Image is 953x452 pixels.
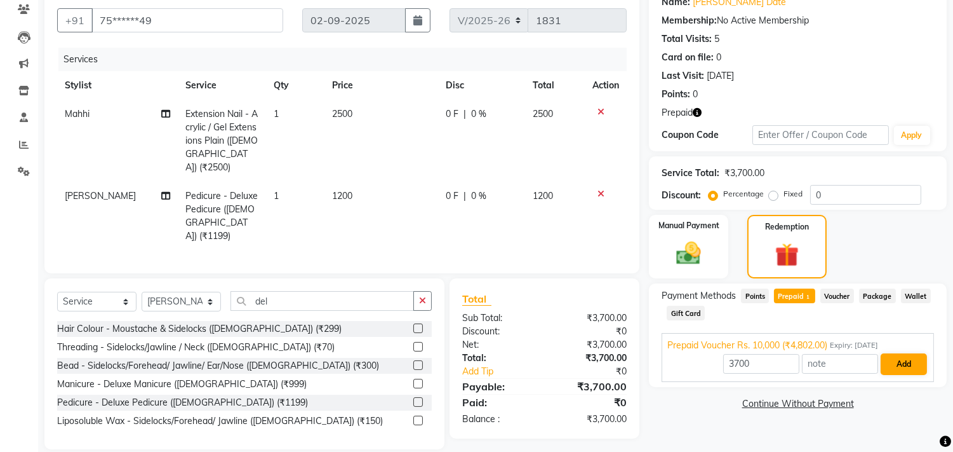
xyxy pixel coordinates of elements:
div: ₹3,700.00 [545,312,637,325]
div: 0 [693,88,698,101]
span: 0 F [446,189,458,203]
div: Coupon Code [662,128,752,142]
span: Expiry: [DATE] [830,340,878,351]
div: Threading - Sidelocks/Jawline / Neck ([DEMOGRAPHIC_DATA]) (₹70) [57,341,335,354]
input: Search by Name/Mobile/Email/Code [91,8,283,32]
th: Total [526,71,585,100]
div: Card on file: [662,51,714,64]
span: Prepaid [774,289,815,303]
div: Bead - Sidelocks/Forehead/ Jawline/ Ear/Nose ([DEMOGRAPHIC_DATA]) (₹300) [57,359,379,373]
div: [DATE] [707,69,734,83]
div: ₹0 [560,365,637,378]
div: Service Total: [662,167,719,180]
span: Package [859,289,896,303]
a: Continue Without Payment [651,397,944,411]
div: Last Visit: [662,69,704,83]
span: 1200 [332,190,352,202]
div: Membership: [662,14,717,27]
div: ₹3,700.00 [545,338,637,352]
span: Extension Nail - Acrylic / Gel Extensions Plain ([DEMOGRAPHIC_DATA]) (₹2500) [186,108,258,173]
div: Total Visits: [662,32,712,46]
label: Manual Payment [658,220,719,231]
a: Add Tip [453,365,560,378]
input: Enter Offer / Coupon Code [752,125,888,145]
button: Add [881,353,927,375]
div: Points: [662,88,690,101]
div: ₹0 [545,325,637,338]
span: 0 % [471,189,486,203]
div: Paid: [453,395,545,410]
div: Manicure - Deluxe Manicure ([DEMOGRAPHIC_DATA]) (₹999) [57,378,307,391]
span: | [463,107,466,121]
div: ₹3,700.00 [545,379,637,394]
span: 0 F [446,107,458,121]
span: Mahhi [65,108,90,120]
span: 1 [274,108,279,120]
div: Liposoluble Wax - Sidelocks/Forehead/ Jawline ([DEMOGRAPHIC_DATA]) (₹150) [57,414,383,428]
div: 0 [716,51,721,64]
span: Wallet [901,289,931,303]
img: _gift.svg [768,240,806,270]
div: Services [58,48,636,71]
span: [PERSON_NAME] [65,190,136,202]
div: Sub Total: [453,312,545,325]
div: Balance : [453,413,545,426]
button: +91 [57,8,93,32]
th: Price [324,71,438,100]
th: Disc [438,71,525,100]
div: Pedicure - Deluxe Pedicure ([DEMOGRAPHIC_DATA]) (₹1199) [57,396,308,409]
span: 1200 [533,190,554,202]
button: Apply [894,126,930,145]
th: Stylist [57,71,178,100]
span: Payment Methods [662,289,736,303]
span: Prepaid [662,106,693,120]
div: Discount: [453,325,545,338]
input: note [802,354,878,374]
div: No Active Membership [662,14,934,27]
span: 2500 [533,108,554,120]
th: Qty [266,71,324,100]
input: Search or Scan [230,291,414,311]
label: Redemption [765,221,809,233]
div: ₹3,700.00 [545,352,637,365]
div: ₹0 [545,395,637,410]
span: Gift Card [667,306,705,320]
label: Fixed [783,188,803,200]
div: ₹3,700.00 [545,413,637,426]
span: Total [462,292,491,306]
span: Voucher [820,289,854,303]
div: Hair Colour - Moustache & Sidelocks ([DEMOGRAPHIC_DATA]) (₹299) [57,322,342,336]
span: Pedicure - Deluxe Pedicure ([DEMOGRAPHIC_DATA]) (₹1199) [186,190,258,242]
th: Service [178,71,267,100]
div: Discount: [662,189,701,202]
div: Total: [453,352,545,365]
div: Net: [453,338,545,352]
span: 1 [804,294,811,301]
div: 5 [714,32,719,46]
img: _cash.svg [669,239,709,268]
span: 0 % [471,107,486,121]
span: 2500 [332,108,352,120]
span: 1 [274,190,279,202]
span: Points [741,289,769,303]
span: Prepaid Voucher Rs. 10,000 (₹4,802.00) [667,339,827,352]
span: | [463,189,466,203]
label: Percentage [723,188,764,200]
div: Payable: [453,379,545,394]
th: Action [585,71,627,100]
input: Amount [723,354,799,374]
div: ₹3,700.00 [724,167,764,180]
